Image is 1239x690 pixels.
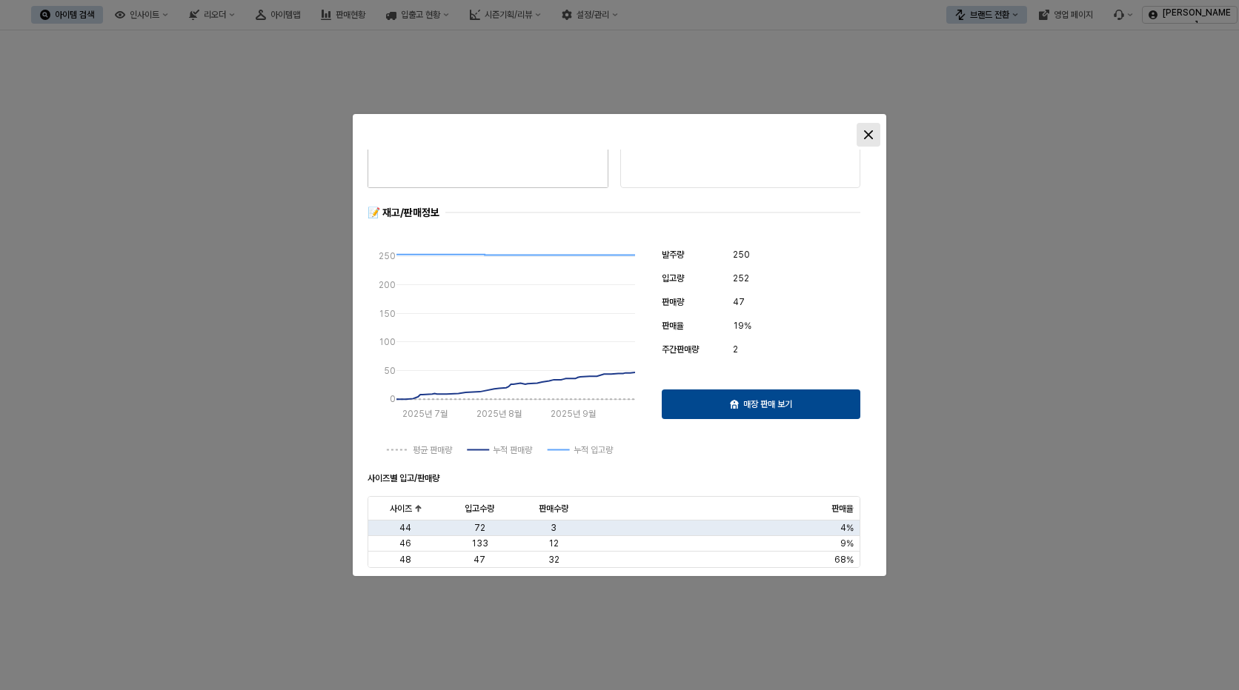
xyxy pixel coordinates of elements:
span: 44 [399,522,411,534]
span: 판매율 [831,502,854,514]
span: 252 [733,271,749,286]
span: 133 [471,537,488,549]
button: 닫다 [857,123,880,147]
span: 32 [548,553,559,565]
span: 판매수량 [539,502,568,514]
span: 19% [733,318,751,333]
span: 입고량 [662,273,684,284]
span: 48 [399,553,411,565]
span: 72 [474,522,485,534]
p: 매장 판매 보기 [743,398,792,410]
button: 매장 판매 보기 [662,389,860,419]
span: 9% [840,537,854,549]
span: 2 [733,342,738,357]
span: 47 [474,553,485,565]
span: 47 [733,295,745,309]
span: 주간판매량 [662,344,699,355]
span: 3 [551,522,557,534]
span: 4% [840,522,854,534]
span: 46 [399,537,411,549]
span: 입고수량 [465,502,494,514]
span: 판매율 [662,321,684,331]
span: 발주량 [662,249,684,260]
span: 12 [548,537,559,549]
span: 사이즈 [390,502,412,514]
span: 250 [733,247,750,262]
span: 판매량 [662,297,684,307]
strong: 사이즈별 입고/판매량 [368,473,439,483]
div: 📝 재고/판매정보 [368,206,439,220]
span: 68% [834,553,854,565]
